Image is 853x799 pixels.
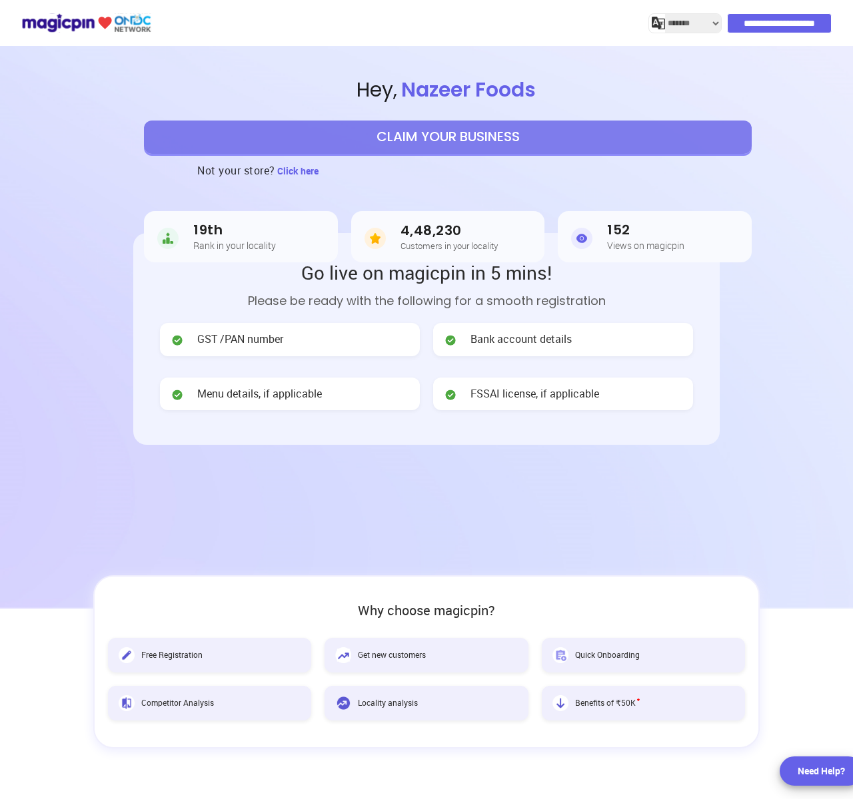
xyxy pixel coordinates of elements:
h2: Go live on magicpin in 5 mins! [160,260,693,285]
span: Click here [277,164,319,177]
h3: 19th [193,222,276,238]
img: check [444,388,457,401]
span: FSSAI license, if applicable [470,386,599,401]
img: Free Registration [119,647,135,663]
h5: Customers in your locality [401,241,498,250]
span: Benefits of ₹50K [575,697,640,708]
span: Quick Onboarding [575,649,640,661]
span: Free Registration [141,649,203,661]
span: Competitor Analysis [141,697,214,708]
img: Get new customers [335,647,351,663]
h3: 4,48,230 [401,223,498,238]
div: Need Help? [798,764,845,778]
h2: Why choose magicpin? [108,603,745,618]
span: Get new customers [358,649,426,661]
img: Benefits of ₹50K [552,695,568,711]
img: Quick Onboarding [552,647,568,663]
span: Nazeer Foods [397,75,540,104]
img: Competitor Analysis [119,695,135,711]
span: Bank account details [470,332,572,347]
span: Hey , [43,76,853,105]
img: check [171,388,184,401]
span: Menu details, if applicable [197,386,322,401]
img: j2MGCQAAAABJRU5ErkJggg== [652,17,665,30]
img: Rank [157,225,179,252]
button: CLAIM YOUR BUSINESS [144,121,752,154]
img: Locality analysis [335,695,351,711]
img: Views [571,225,592,252]
img: check [444,334,457,347]
h3: Not your store? [197,154,275,187]
h5: Views on magicpin [607,240,684,250]
span: GST /PAN number [197,332,283,347]
span: Locality analysis [358,697,418,708]
h5: Rank in your locality [193,240,276,250]
img: ondc-logo-new-small.8a59708e.svg [21,11,151,35]
h3: 152 [607,222,684,238]
p: Please be ready with the following for a smooth registration [160,292,693,310]
img: check [171,334,184,347]
img: Customers [365,225,386,252]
